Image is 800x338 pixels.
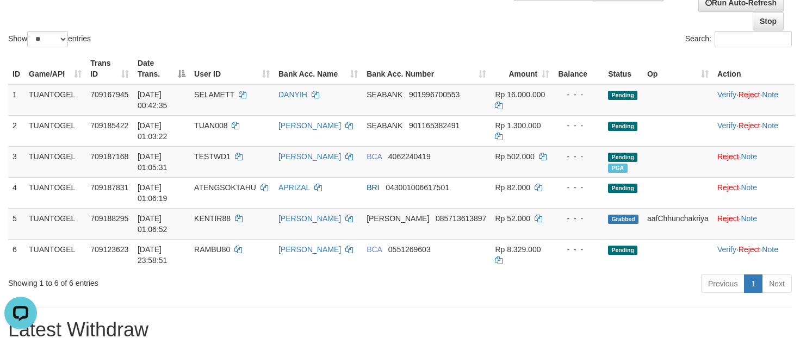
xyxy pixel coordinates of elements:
a: Verify [717,121,736,130]
span: [DATE] 01:05:31 [138,152,168,172]
span: Copy 901165382491 to clipboard [409,121,460,130]
a: Note [741,152,757,161]
a: DANYIH [278,90,307,99]
span: Pending [608,153,637,162]
th: Trans ID: activate to sort column ascending [86,53,133,84]
span: TUAN008 [194,121,227,130]
a: Reject [717,214,739,223]
td: TUANTOGEL [24,84,86,116]
div: - - - [558,151,599,162]
span: BCA [367,245,382,254]
span: 709188295 [90,214,128,223]
label: Search: [685,31,792,47]
span: ATENGSOKTAHU [194,183,256,192]
div: - - - [558,120,599,131]
td: · [713,177,795,208]
td: TUANTOGEL [24,239,86,270]
div: - - - [558,244,599,255]
span: Copy 4062240419 to clipboard [388,152,431,161]
span: KENTIR88 [194,214,231,223]
td: 5 [8,208,24,239]
span: SELAMETT [194,90,234,99]
a: Previous [701,274,745,293]
span: TESTWD1 [194,152,231,161]
td: · · [713,115,795,146]
span: SEABANK [367,121,402,130]
span: Copy 0551269603 to clipboard [388,245,431,254]
td: · [713,208,795,239]
a: APRIZAL [278,183,310,192]
th: User ID: activate to sort column ascending [190,53,274,84]
th: Balance [554,53,604,84]
span: 709185422 [90,121,128,130]
td: aafChhunchakriya [643,208,713,239]
span: [DATE] 00:42:35 [138,90,168,110]
span: 709187168 [90,152,128,161]
span: Pending [608,91,637,100]
a: [PERSON_NAME] [278,245,341,254]
span: Pending [608,122,637,131]
span: [PERSON_NAME] [367,214,429,223]
span: 709123623 [90,245,128,254]
a: Verify [717,245,736,254]
span: BRI [367,183,379,192]
th: ID [8,53,24,84]
a: Note [741,183,757,192]
div: Showing 1 to 6 of 6 entries [8,273,325,289]
span: [DATE] 01:03:22 [138,121,168,141]
td: TUANTOGEL [24,177,86,208]
td: TUANTOGEL [24,146,86,177]
span: Copy 085713613897 to clipboard [436,214,486,223]
div: - - - [558,213,599,224]
th: Amount: activate to sort column ascending [491,53,554,84]
th: Action [713,53,795,84]
span: Rp 16.000.000 [495,90,545,99]
span: Pending [608,246,637,255]
th: Game/API: activate to sort column ascending [24,53,86,84]
td: 2 [8,115,24,146]
a: Reject [739,245,760,254]
td: 6 [8,239,24,270]
td: 1 [8,84,24,116]
td: TUANTOGEL [24,208,86,239]
span: Copy 043001006617501 to clipboard [386,183,449,192]
a: Reject [717,152,739,161]
span: Rp 52.000 [495,214,530,223]
div: - - - [558,89,599,100]
span: Copy 901996700553 to clipboard [409,90,460,99]
span: RAMBU80 [194,245,230,254]
select: Showentries [27,31,68,47]
a: Note [762,245,778,254]
th: Status [604,53,643,84]
a: [PERSON_NAME] [278,121,341,130]
span: [DATE] 01:06:19 [138,183,168,203]
span: BCA [367,152,382,161]
a: Stop [753,12,784,30]
th: Date Trans.: activate to sort column descending [133,53,190,84]
td: 3 [8,146,24,177]
div: - - - [558,182,599,193]
label: Show entries [8,31,91,47]
span: [DATE] 01:06:52 [138,214,168,234]
a: [PERSON_NAME] [278,152,341,161]
span: SEABANK [367,90,402,99]
th: Op: activate to sort column ascending [643,53,713,84]
span: Rp 82.000 [495,183,530,192]
span: 709167945 [90,90,128,99]
a: Note [762,121,778,130]
td: · · [713,239,795,270]
a: Note [762,90,778,99]
span: Rp 1.300.000 [495,121,541,130]
span: Rp 502.000 [495,152,534,161]
span: Grabbed [608,215,638,224]
td: TUANTOGEL [24,115,86,146]
input: Search: [715,31,792,47]
td: · · [713,84,795,116]
td: 4 [8,177,24,208]
span: Rp 8.329.000 [495,245,541,254]
th: Bank Acc. Name: activate to sort column ascending [274,53,362,84]
a: 1 [744,274,762,293]
span: 709187831 [90,183,128,192]
span: Pending [608,184,637,193]
a: [PERSON_NAME] [278,214,341,223]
